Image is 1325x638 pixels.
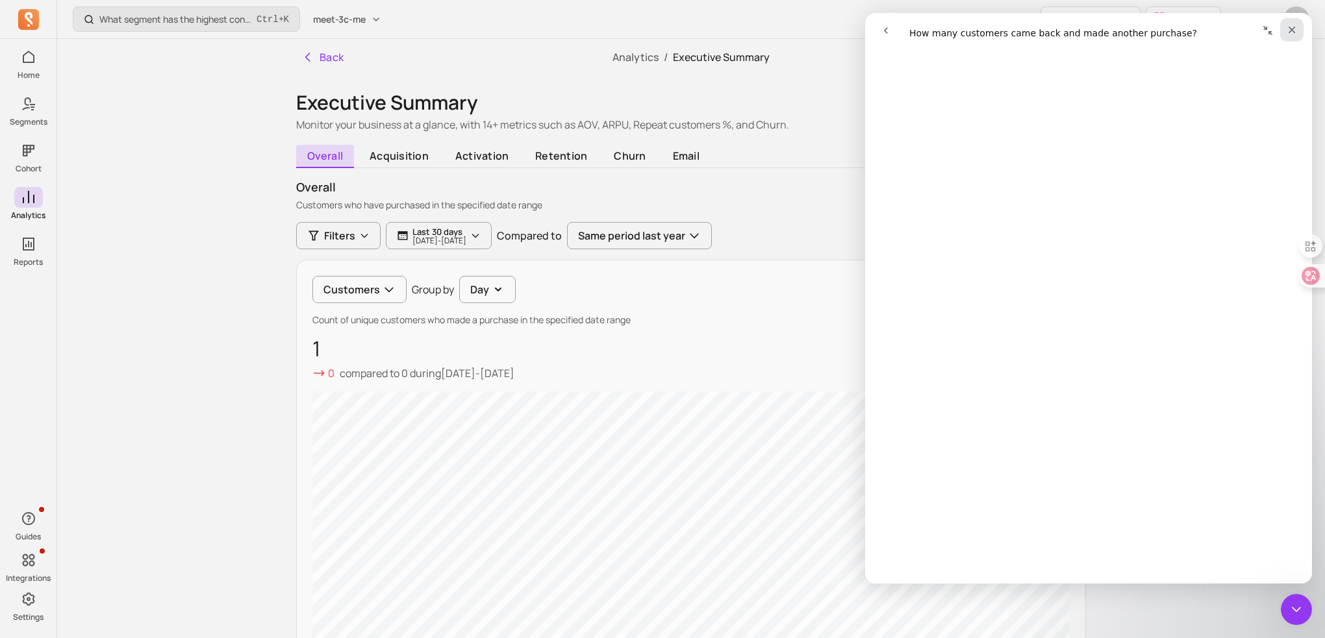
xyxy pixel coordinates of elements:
p: Segments [10,117,47,127]
button: Guides [14,506,43,545]
button: Customers [312,276,407,303]
span: meet-3c-me [313,13,366,26]
p: What segment has the highest conversion rate in a campaign? [99,13,251,26]
p: Customers who have purchased in the specified date range [296,199,1086,212]
p: Integrations [6,573,51,583]
p: Monitor your business at a glance, with 14+ metrics such as AOV, ARPU, Repeat customers %, and Ch... [296,117,789,132]
p: 0 [328,365,334,381]
span: activation [444,145,519,167]
p: Count of unique customers who made a purchase in the specified date range [312,313,1070,326]
p: overall [296,178,1086,196]
span: retention [525,145,598,167]
kbd: K [284,14,289,25]
span: / [659,50,673,64]
button: Back [296,44,349,70]
span: churn [603,145,657,167]
span: email [662,145,710,167]
span: 0 [401,366,408,380]
span: + [257,12,289,26]
a: Free trial: 13 days left [1041,6,1141,32]
button: meet-3c-me [305,8,389,31]
p: [DATE] - [DATE] [412,237,466,245]
h1: Executive Summary [296,91,789,114]
p: Reports [14,257,43,267]
p: compared to during [DATE] - [DATE] [340,365,514,381]
a: Analytics [612,50,659,64]
p: Cohort [16,164,42,174]
kbd: Ctrl [257,13,279,26]
p: Settings [13,612,44,622]
p: 1 [312,337,1070,360]
span: Executive Summary [673,50,770,64]
button: What segment has the highest conversion rate in a campaign?Ctrl+K [73,6,300,32]
p: Last 30 days [412,227,466,237]
p: Group by [412,282,454,297]
span: Filters [324,228,355,243]
button: Last 30 days[DATE]-[DATE] [386,222,492,249]
p: Compared to [497,228,562,243]
button: Toggle dark mode [1224,6,1250,32]
button: Filters [296,222,381,249]
button: Earn $200 [1146,6,1221,32]
button: Same period last year [567,222,712,249]
p: Analytics [11,210,45,221]
p: Home [18,70,40,80]
span: acquisition [359,145,440,167]
iframe: Intercom live chat [1281,594,1312,625]
img: avatar [1283,6,1309,32]
span: overall [296,145,354,168]
p: Guides [16,532,41,542]
iframe: Intercom live chat [865,13,1312,583]
button: Day [459,276,516,303]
